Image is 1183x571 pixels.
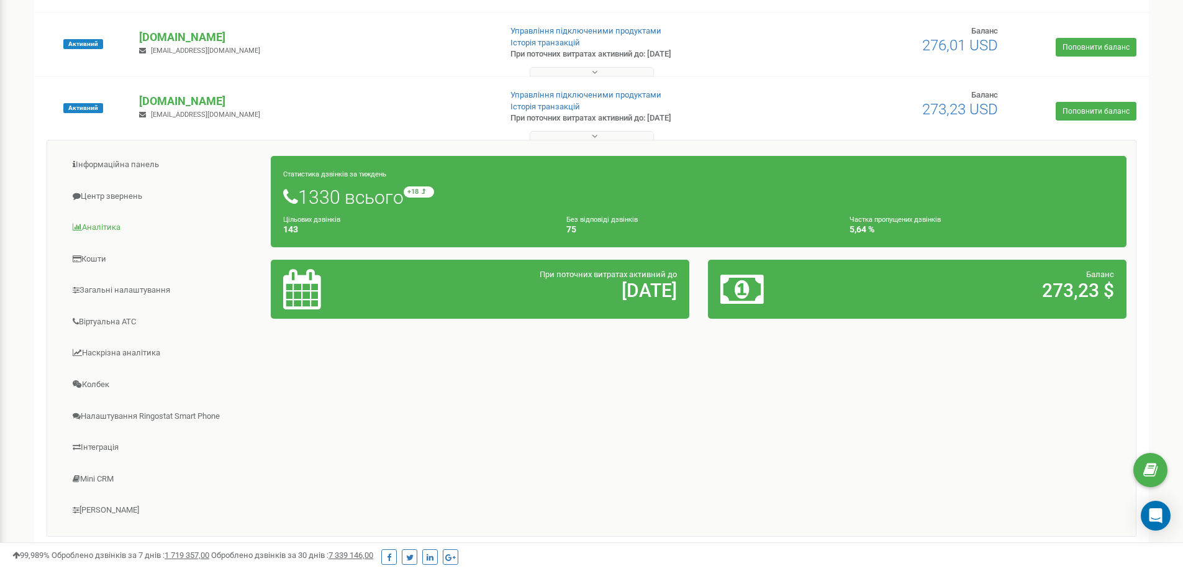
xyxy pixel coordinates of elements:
[1056,102,1136,121] a: Поповнити баланс
[139,93,490,109] p: [DOMAIN_NAME]
[510,38,580,47] a: Історія транзакцій
[510,102,580,111] a: Історія транзакцій
[57,370,271,400] a: Колбек
[566,225,831,234] h4: 75
[57,150,271,180] a: Інформаційна панель
[1056,38,1136,57] a: Поповнити баланс
[566,216,638,224] small: Без відповіді дзвінків
[63,39,103,49] span: Активний
[283,186,1114,208] h1: 1330 всього
[57,401,271,432] a: Налаштування Ringostat Smart Phone
[922,37,998,54] span: 276,01 USD
[57,338,271,368] a: Наскрізна аналітика
[971,26,998,35] span: Баланс
[510,26,661,35] a: Управління підключеними продуктами
[510,90,661,99] a: Управління підключеними продуктами
[151,111,260,119] span: [EMAIL_ADDRESS][DOMAIN_NAME]
[57,212,271,243] a: Аналiтика
[420,280,677,301] h2: [DATE]
[404,186,434,198] small: +18
[283,170,386,178] small: Статистика дзвінків за тиждень
[139,29,490,45] p: [DOMAIN_NAME]
[850,216,941,224] small: Частка пропущених дзвінків
[57,495,271,526] a: [PERSON_NAME]
[57,464,271,495] a: Mini CRM
[1086,270,1114,279] span: Баланс
[63,103,103,113] span: Активний
[57,307,271,337] a: Віртуальна АТС
[971,90,998,99] span: Баланс
[211,550,373,560] span: Оброблено дзвінків за 30 днів :
[540,270,677,279] span: При поточних витратах активний до
[57,244,271,275] a: Кошти
[12,550,50,560] span: 99,989%
[57,432,271,463] a: Інтеграція
[329,550,373,560] u: 7 339 146,00
[57,181,271,212] a: Центр звернень
[283,225,548,234] h4: 143
[283,216,340,224] small: Цільових дзвінків
[1141,501,1171,531] div: Open Intercom Messenger
[850,225,1114,234] h4: 5,64 %
[510,48,769,60] p: При поточних витратах активний до: [DATE]
[510,112,769,124] p: При поточних витратах активний до: [DATE]
[922,101,998,118] span: 273,23 USD
[858,280,1114,301] h2: 273,23 $
[165,550,209,560] u: 1 719 357,00
[57,275,271,306] a: Загальні налаштування
[151,47,260,55] span: [EMAIL_ADDRESS][DOMAIN_NAME]
[52,550,209,560] span: Оброблено дзвінків за 7 днів :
